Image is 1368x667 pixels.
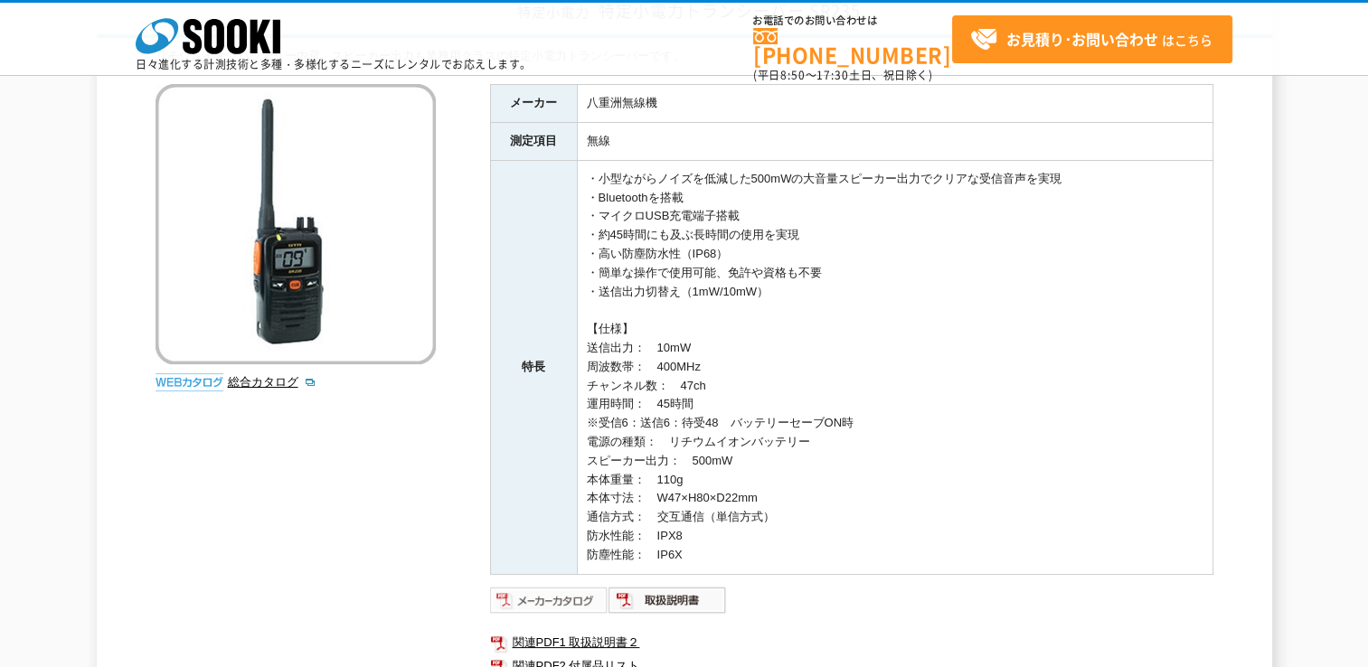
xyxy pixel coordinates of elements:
[490,122,577,160] th: 測定項目
[490,597,609,611] a: メーカーカタログ
[609,586,727,615] img: 取扱説明書
[490,160,577,574] th: 特長
[577,122,1212,160] td: 無線
[753,67,932,83] span: (平日 ～ 土日、祝日除く)
[780,67,806,83] span: 8:50
[753,15,952,26] span: お電話でのお問い合わせは
[577,160,1212,574] td: ・小型ながらノイズを低減した500mWの大音量スピーカー出力でクリアな受信音声を実現 ・Bluetoothを搭載 ・マイクロUSB充電端子搭載 ・約45時間にも及ぶ長時間の使用を実現 ・高い防塵...
[490,631,1213,654] a: 関連PDF1 取扱説明書２
[490,85,577,123] th: メーカー
[136,59,532,70] p: 日々進化する計測技術と多種・多様化するニーズにレンタルでお応えします。
[952,15,1232,63] a: お見積り･お問い合わせはこちら
[609,597,727,611] a: 取扱説明書
[228,375,316,389] a: 総合カタログ
[753,28,952,65] a: [PHONE_NUMBER]
[816,67,849,83] span: 17:30
[156,373,223,391] img: webカタログ
[490,586,609,615] img: メーカーカタログ
[577,85,1212,123] td: 八重洲無線機
[970,26,1212,53] span: はこちら
[1006,28,1158,50] strong: お見積り･お問い合わせ
[156,84,436,364] img: 特定小電力トランシーバー SR235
